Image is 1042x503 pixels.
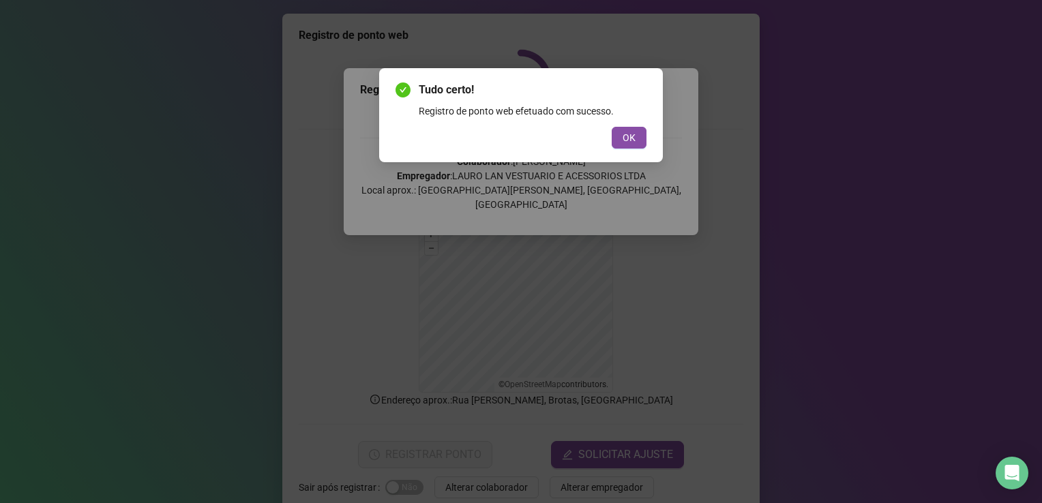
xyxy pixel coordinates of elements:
[419,82,646,98] span: Tudo certo!
[419,104,646,119] div: Registro de ponto web efetuado com sucesso.
[623,130,636,145] span: OK
[396,82,411,97] span: check-circle
[996,457,1028,489] div: Open Intercom Messenger
[612,127,646,149] button: OK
